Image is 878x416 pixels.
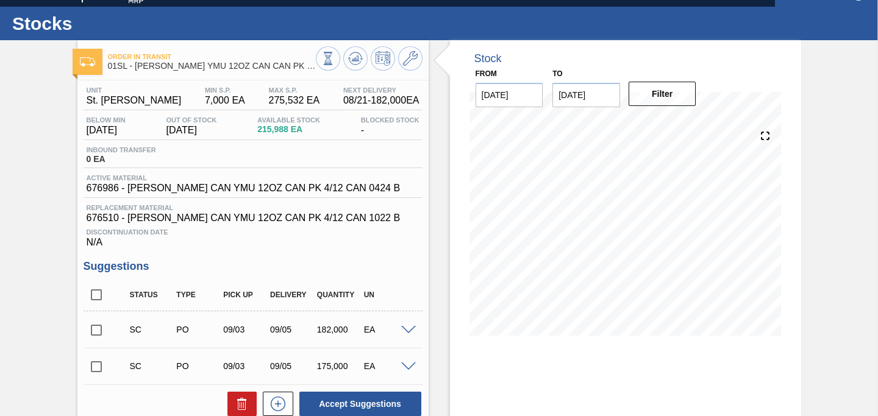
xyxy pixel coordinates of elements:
div: 182,000 [314,325,365,334]
div: 09/03/2025 [220,361,271,371]
span: Out Of Stock [166,116,217,124]
span: 0 EA [87,155,156,164]
span: 676510 - [PERSON_NAME] CAN YMU 12OZ CAN PK 4/12 CAN 1022 B [87,213,419,224]
span: Order in transit [108,53,316,60]
div: Pick up [220,291,271,299]
div: Purchase order [173,361,224,371]
span: 01SL - CARR YMU 12OZ CAN CAN PK 4/12 CAN [108,62,316,71]
button: Update Chart [343,46,368,71]
button: Go to Master Data / General [398,46,423,71]
div: UN [361,291,412,299]
div: Suggestion Created [127,361,177,371]
button: Schedule Inventory [371,46,395,71]
div: New suggestion [257,392,293,416]
span: Unit [87,86,182,94]
div: Type [173,291,224,299]
div: 09/05/2025 [267,361,318,371]
span: MAX S.P. [269,86,320,94]
span: Replacement Material [87,204,419,211]
span: MIN S.P. [205,86,245,94]
div: Purchase order [173,325,224,334]
span: [DATE] [87,125,126,136]
span: 676986 - [PERSON_NAME] CAN YMU 12OZ CAN PK 4/12 CAN 0424 B [87,183,401,194]
img: Ícone [80,57,95,66]
span: Blocked Stock [361,116,419,124]
div: EA [361,325,412,334]
span: Active Material [87,174,401,182]
div: Stock [474,52,502,65]
div: Delivery [267,291,318,299]
div: 175,000 [314,361,365,371]
input: mm/dd/yyyy [552,83,620,107]
span: 08/21 - 182,000 EA [343,95,419,106]
span: [DATE] [166,125,217,136]
div: N/A [84,224,423,248]
input: mm/dd/yyyy [476,83,543,107]
span: Inbound Transfer [87,146,156,153]
div: 09/05/2025 [267,325,318,334]
div: EA [361,361,412,371]
button: Filter [629,82,696,106]
span: Next Delivery [343,86,419,94]
div: Status [127,291,177,299]
div: 09/03/2025 [220,325,271,334]
div: Delete Suggestions [221,392,257,416]
div: Quantity [314,291,365,299]
span: Available Stock [257,116,320,124]
span: St. [PERSON_NAME] [87,95,182,106]
button: Accept Suggestions [299,392,421,416]
span: Below Min [87,116,126,124]
div: - [358,116,423,136]
span: Discontinuation Date [87,228,419,236]
span: 7,000 EA [205,95,245,106]
label: From [476,69,497,78]
div: Suggestion Created [127,325,177,334]
span: 275,532 EA [269,95,320,106]
h3: Suggestions [84,260,423,273]
button: Stocks Overview [316,46,340,71]
h1: Stocks [12,16,229,30]
span: 215,988 EA [257,125,320,134]
label: to [552,69,562,78]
